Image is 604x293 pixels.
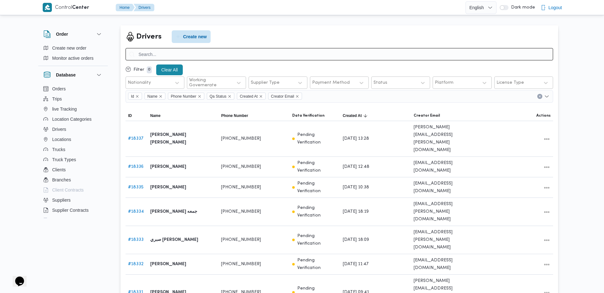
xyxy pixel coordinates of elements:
span: [PHONE_NUMBER] [221,163,261,171]
a: #18333 [128,238,144,242]
span: [EMAIL_ADDRESS][DOMAIN_NAME] [414,159,479,174]
button: Drivers [133,4,154,11]
p: Pending Verification [297,131,338,146]
button: All actions [543,261,551,268]
span: [PHONE_NUMBER] [221,208,261,216]
span: Name [147,93,157,100]
iframe: chat widget [6,268,27,287]
button: All actions [543,163,551,171]
span: Creator Email [271,93,294,100]
h2: Drivers [136,31,162,42]
p: Filter [133,67,144,72]
span: Truck Types [52,156,76,163]
span: Suppliers [52,196,71,204]
p: Pending Verification [297,159,338,174]
p: Pending Verification [297,204,338,219]
button: Remove Name from selection in this group [159,95,163,98]
input: Search... [126,48,553,60]
span: Trucks [52,146,65,153]
span: Qa Status [207,93,234,100]
span: Created At; Sorted in descending order [343,113,362,118]
button: All actions [543,135,551,143]
span: Trips [52,95,62,103]
h3: Order [56,30,68,38]
a: #18334 [128,210,144,214]
b: [PERSON_NAME] [150,184,186,191]
span: Actions [536,113,551,118]
button: Drivers [41,124,105,134]
button: Devices [41,215,105,225]
span: Client Contracts [52,186,84,194]
span: live Tracking [52,105,77,113]
span: ID [128,113,132,118]
span: [DATE] 18:19 [343,208,369,216]
button: Clear All [156,64,183,75]
b: صبري [PERSON_NAME] [150,236,198,244]
button: Clear input [537,94,542,99]
button: Client Contracts [41,185,105,195]
span: Logout [548,4,562,11]
span: Name [150,113,161,118]
span: Location Categories [52,115,92,123]
span: Create new order [52,44,86,52]
span: Monitor active orders [52,54,94,62]
span: Creator Email [268,93,302,100]
span: Id [128,93,142,100]
button: All actions [543,236,551,244]
button: Database [43,71,103,79]
div: Database [38,84,108,221]
span: Phone Number [168,93,204,100]
button: Order [43,30,103,38]
p: 0 [147,66,152,73]
span: Created At [237,93,266,100]
button: Clients [41,165,105,175]
button: Suppliers [41,195,105,205]
span: Name [145,93,165,100]
button: Trips [41,94,105,104]
p: Pending Verification [297,257,338,272]
button: Location Categories [41,114,105,124]
button: Remove Created At from selection in this group [259,95,263,98]
b: [PERSON_NAME] [150,163,186,171]
div: Status [373,80,387,85]
button: Name [148,111,219,121]
button: Trucks [41,144,105,155]
button: All actions [543,208,551,216]
button: Orders [41,84,105,94]
button: Remove Creator Email from selection in this group [295,95,299,98]
button: Truck Types [41,155,105,165]
button: Logout [538,1,564,14]
span: [EMAIL_ADDRESS][DOMAIN_NAME] [414,257,479,272]
span: Locations [52,136,71,143]
span: [PHONE_NUMBER] [221,260,261,268]
span: Phone Number [171,93,196,100]
button: Created AtSorted in descending order [340,111,411,121]
div: Payment Method [312,80,350,85]
span: [PERSON_NAME][EMAIL_ADDRESS][PERSON_NAME][DOMAIN_NAME] [414,124,479,154]
button: Branches [41,175,105,185]
span: [EMAIL_ADDRESS][PERSON_NAME][DOMAIN_NAME] [414,200,479,223]
img: X8yXhbKr1z7QwAAAABJRU5ErkJggg== [43,3,52,12]
div: Supplier Type [251,80,280,85]
span: Clients [52,166,66,174]
button: Phone Number [219,111,289,121]
a: #18335 [128,185,144,189]
span: [PHONE_NUMBER] [221,135,261,143]
a: #18336 [128,165,144,169]
span: [DATE] 11:47 [343,260,369,268]
span: Data Verification [292,113,324,118]
div: Nationality [128,80,151,85]
h3: Database [56,71,76,79]
button: Create new [172,30,211,43]
span: Id [131,93,134,100]
div: Platform [435,80,453,85]
span: Supplier Contracts [52,206,89,214]
span: [DATE] 13:28 [343,135,369,143]
span: Branches [52,176,71,184]
span: [EMAIL_ADDRESS][PERSON_NAME][DOMAIN_NAME] [414,229,479,251]
button: Open list of options [544,94,549,99]
span: Phone Number [221,113,248,118]
button: Create new order [41,43,105,53]
button: live Tracking [41,104,105,114]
